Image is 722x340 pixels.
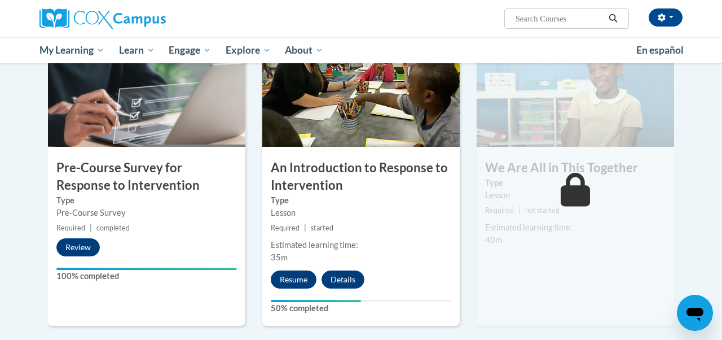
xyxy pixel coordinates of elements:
span: Explore [226,43,271,57]
a: Cox Campus [39,8,243,29]
a: Explore [218,37,278,63]
img: Course Image [477,34,674,147]
span: 35m [271,252,288,262]
span: En español [636,44,684,56]
span: About [285,43,323,57]
button: Details [322,271,364,289]
div: Lesson [271,207,451,219]
div: Main menu [31,37,691,63]
span: Required [271,224,300,232]
button: Account Settings [649,8,683,27]
span: | [90,224,92,232]
img: Course Image [262,34,460,147]
a: Engage [161,37,218,63]
button: Search [605,12,622,25]
a: My Learning [32,37,112,63]
label: Type [485,177,666,189]
span: Learn [119,43,155,57]
h3: Pre-Course Survey for Response to Intervention [48,159,245,194]
button: Review [56,238,100,256]
h3: We Are All in This Together [477,159,674,177]
div: Pre-Course Survey [56,207,237,219]
input: Search Courses [514,12,605,25]
span: 40m [485,235,502,245]
label: Type [271,194,451,207]
span: Required [485,206,514,215]
div: Your progress [56,268,237,270]
a: En español [629,38,691,62]
div: Lesson [485,189,666,202]
label: Type [56,194,237,207]
div: Your progress [271,300,361,302]
h3: An Introduction to Response to Intervention [262,159,460,194]
label: 50% completed [271,302,451,315]
span: Required [56,224,85,232]
label: 100% completed [56,270,237,282]
span: started [311,224,333,232]
button: Resume [271,271,316,289]
span: My Learning [39,43,104,57]
img: Course Image [48,34,245,147]
span: completed [96,224,130,232]
span: not started [525,206,560,215]
a: Learn [112,37,162,63]
iframe: Button to launch messaging window [677,295,713,331]
span: | [304,224,306,232]
a: About [278,37,331,63]
span: | [518,206,521,215]
div: Estimated learning time: [271,239,451,251]
div: Estimated learning time: [485,221,666,234]
span: Engage [169,43,211,57]
img: Cox Campus [39,8,166,29]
